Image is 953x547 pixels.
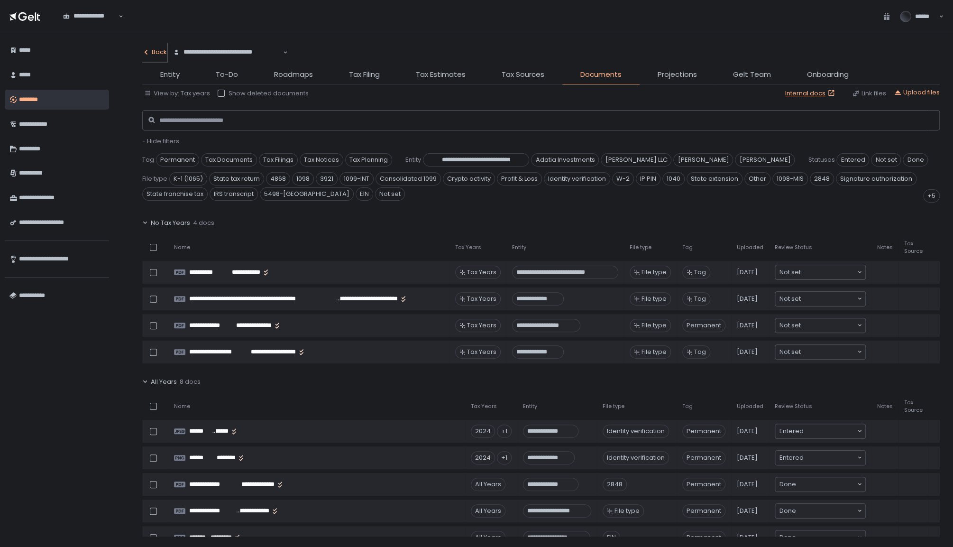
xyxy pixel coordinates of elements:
[201,153,257,167] span: Tax Documents
[471,478,505,491] div: All Years
[801,268,856,277] input: Search for option
[142,187,208,201] span: State franchise tax
[779,453,804,463] span: Entered
[836,172,916,185] span: Signature authorization
[497,425,512,438] div: +1
[775,403,812,410] span: Review Status
[682,425,725,438] span: Permanent
[523,403,537,410] span: Entity
[808,156,834,164] span: Statuses
[796,533,856,542] input: Search for option
[216,69,238,80] span: To-Do
[737,403,763,410] span: Uploaded
[779,294,801,304] span: Not set
[603,403,624,410] span: File type
[733,69,771,80] span: Gelt Team
[580,69,622,80] span: Documents
[894,88,940,97] button: Upload files
[737,533,758,542] span: [DATE]
[144,89,210,98] button: View by: Tax years
[641,321,667,330] span: File type
[63,20,118,30] input: Search for option
[292,172,314,185] span: 1098
[775,318,865,333] div: Search for option
[682,531,725,544] span: Permanent
[903,153,928,167] span: Done
[614,507,640,515] span: File type
[904,240,923,254] span: Tax Source
[467,268,496,277] span: Tax Years
[801,347,856,357] input: Search for option
[775,530,865,545] div: Search for option
[603,531,620,544] div: EIN
[735,153,795,167] span: [PERSON_NAME]
[687,172,742,185] span: State extension
[443,172,495,185] span: Crypto activity
[471,531,505,544] div: All Years
[376,172,441,185] span: Consolidated 1099
[871,153,901,167] span: Not set
[779,506,796,516] span: Done
[737,480,758,489] span: [DATE]
[694,295,706,303] span: Tag
[775,292,865,306] div: Search for option
[785,89,837,98] a: Internal docs
[57,7,123,27] div: Search for option
[737,427,758,436] span: [DATE]
[779,533,796,542] span: Done
[497,172,542,185] span: Profit & Loss
[775,265,865,279] div: Search for option
[259,153,298,167] span: Tax Filings
[682,244,693,251] span: Tag
[339,172,374,185] span: 1099-INT
[682,478,725,491] span: Permanent
[497,451,512,464] div: +1
[142,43,167,62] button: Back
[807,69,849,80] span: Onboarding
[775,504,865,518] div: Search for option
[142,156,154,164] span: Tag
[455,244,481,251] span: Tax Years
[737,454,758,462] span: [DATE]
[142,48,167,56] div: Back
[274,69,313,80] span: Roadmaps
[775,477,865,491] div: Search for option
[467,295,496,303] span: Tax Years
[467,321,496,330] span: Tax Years
[142,137,179,146] button: - Hide filters
[877,403,893,410] span: Notes
[471,504,505,518] div: All Years
[345,153,392,167] span: Tax Planning
[156,153,199,167] span: Permanent
[471,425,495,438] div: 2024
[209,172,264,185] span: State tax return
[174,244,190,251] span: Name
[775,424,865,438] div: Search for option
[160,69,180,80] span: Entity
[779,321,801,330] span: Not set
[877,244,893,251] span: Notes
[210,187,258,201] span: IRS transcript
[801,321,856,330] input: Search for option
[349,69,380,80] span: Tax Filing
[658,69,697,80] span: Projections
[836,153,869,167] span: Entered
[601,153,671,167] span: [PERSON_NAME] LLC
[673,153,733,167] span: [PERSON_NAME]
[471,403,497,410] span: Tax Years
[180,378,201,386] span: 8 docs
[662,172,685,185] span: 1040
[603,425,669,438] div: Identity verification
[923,189,940,203] div: +5
[804,426,856,436] input: Search for option
[169,172,207,185] span: K-1 (1065)
[300,153,343,167] span: Tax Notices
[804,453,856,463] input: Search for option
[630,244,651,251] span: File type
[266,172,290,185] span: 4868
[694,268,706,277] span: Tag
[173,56,282,66] input: Search for option
[852,89,886,98] div: Link files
